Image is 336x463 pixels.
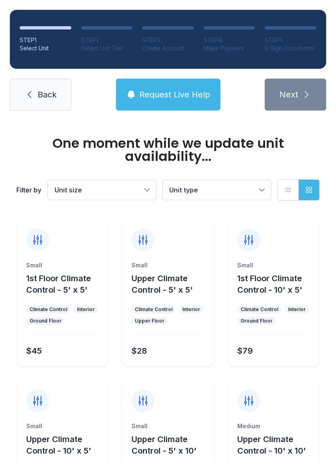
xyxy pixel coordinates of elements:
span: Upper Climate Control - 10' x 10' [237,434,306,456]
div: E-Sign Documents [265,44,316,52]
div: Ground Floor [30,318,61,324]
div: Climate Control [135,306,173,313]
div: STEP 2 [81,36,133,44]
div: $28 [132,345,147,357]
div: Interior [182,306,200,313]
div: Small [132,422,204,430]
button: 1st Floor Climate Control - 10' x 5' [237,273,316,296]
div: Create Account [142,44,194,52]
span: Unit type [169,186,198,194]
span: Request Live Help [139,89,210,100]
button: Upper Climate Control - 5' x 5' [132,273,211,296]
span: Unit size [54,186,82,194]
span: Back [38,89,57,100]
button: Upper Climate Control - 10' x 10' [237,434,316,456]
div: Select Unit [20,44,71,52]
button: 1st Floor Climate Control - 5' x 5' [26,273,105,296]
button: Upper Climate Control - 5' x 10' [132,434,211,456]
div: $45 [26,345,42,357]
div: Interior [77,306,95,313]
button: Unit size [48,180,156,200]
div: STEP 5 [265,36,316,44]
span: Upper Climate Control - 5' x 10' [132,434,197,456]
button: Upper Climate Control - 10' x 5' [26,434,105,456]
span: 1st Floor Climate Control - 10' x 5' [237,273,302,295]
button: Unit type [163,180,271,200]
div: One moment while we update unit availability... [16,137,320,163]
div: STEP 1 [20,36,71,44]
span: Upper Climate Control - 5' x 5' [132,273,193,295]
span: 1st Floor Climate Control - 5' x 5' [26,273,91,295]
div: Small [237,261,310,269]
div: Filter by [16,185,41,195]
div: STEP 3 [142,36,194,44]
div: Interior [288,306,306,313]
span: Upper Climate Control - 10' x 5' [26,434,91,456]
div: Climate Control [241,306,278,313]
div: Upper Floor [135,318,164,324]
div: STEP 4 [204,36,255,44]
div: Small [132,261,204,269]
div: Make Payment [204,44,255,52]
div: Ground Floor [241,318,272,324]
div: Select Unit Tier [81,44,133,52]
div: Climate Control [30,306,67,313]
div: Small [26,422,99,430]
div: Small [26,261,99,269]
span: Next [279,89,298,100]
div: Medium [237,422,310,430]
div: $79 [237,345,253,357]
